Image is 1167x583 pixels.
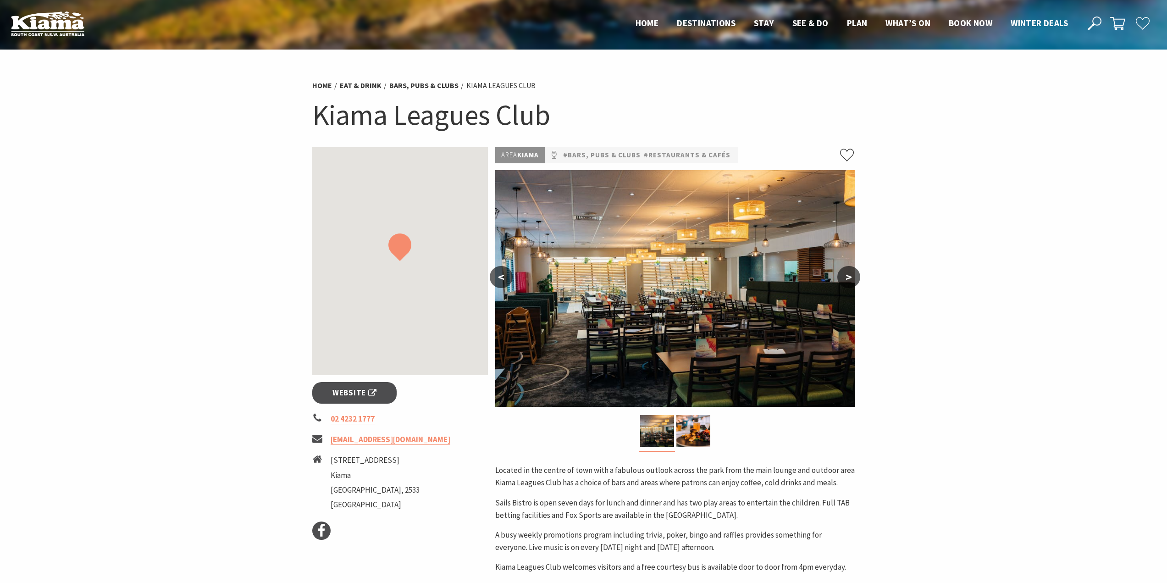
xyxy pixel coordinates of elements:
[792,17,829,28] span: See & Do
[466,80,536,92] li: Kiama Leagues Club
[331,484,420,496] li: [GEOGRAPHIC_DATA], 2533
[636,17,659,28] span: Home
[837,266,860,288] button: >
[331,414,375,424] a: 02 4232 1777
[495,529,855,554] p: A busy weekly promotions program including trivia, poker, bingo and raffles provides something fo...
[340,81,382,90] a: Eat & Drink
[312,382,397,404] a: Website
[331,454,420,466] li: [STREET_ADDRESS]
[331,469,420,482] li: Kiama
[312,81,332,90] a: Home
[331,499,420,511] li: [GEOGRAPHIC_DATA]
[640,415,674,447] img: Open 7 days for lunch and dinner. Two children's play areas.
[1011,17,1068,28] span: Winter Deals
[495,464,855,489] p: Located in the centre of town with a fabulous outlook across the park from the main lounge and ou...
[563,150,641,161] a: #Bars, Pubs & Clubs
[495,561,855,573] p: Kiama Leagues Club welcomes visitors and a free courtesy bus is available door to door from 4pm e...
[312,96,855,133] h1: Kiama Leagues Club
[847,17,868,28] span: Plan
[885,17,930,28] span: What’s On
[495,497,855,522] p: Sails Bistro is open seven days for lunch and dinner and has two play areas to entertain the chil...
[389,81,459,90] a: Bars, Pubs & Clubs
[677,17,736,28] span: Destinations
[626,16,1077,31] nav: Main Menu
[495,170,855,407] img: Open 7 days for lunch and dinner. Two children's play areas.
[332,387,376,399] span: Website
[754,17,774,28] span: Stay
[11,11,84,36] img: Kiama Logo
[495,147,545,163] p: Kiama
[949,17,992,28] span: Book now
[331,434,450,445] a: [EMAIL_ADDRESS][DOMAIN_NAME]
[501,150,517,159] span: Area
[676,415,710,447] img: Daily Specials Lunch 11.30am and Dinner 5.30pm
[490,266,513,288] button: <
[644,150,730,161] a: #Restaurants & Cafés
